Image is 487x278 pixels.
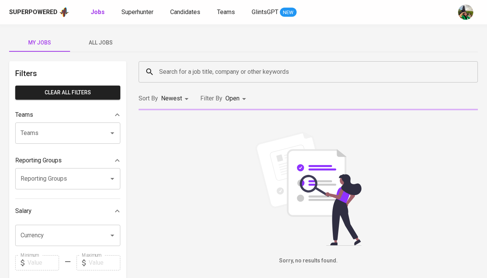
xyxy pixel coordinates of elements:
[139,94,158,103] p: Sort By
[458,5,473,20] img: eva@glints.com
[139,257,478,265] h6: Sorry, no results found.
[170,8,200,16] span: Candidates
[15,156,62,165] p: Reporting Groups
[59,6,69,18] img: app logo
[161,92,191,106] div: Newest
[91,8,106,17] a: Jobs
[89,255,120,270] input: Value
[9,8,57,17] div: Superpowered
[107,230,118,241] button: Open
[121,8,155,17] a: Superhunter
[225,95,240,102] span: Open
[15,86,120,100] button: Clear All filters
[225,92,249,106] div: Open
[200,94,222,103] p: Filter By
[107,173,118,184] button: Open
[14,38,65,48] span: My Jobs
[280,9,297,16] span: NEW
[91,8,105,16] b: Jobs
[170,8,202,17] a: Candidates
[252,8,278,16] span: GlintsGPT
[15,67,120,79] h6: Filters
[121,8,153,16] span: Superhunter
[15,207,32,216] p: Salary
[27,255,59,270] input: Value
[217,8,235,16] span: Teams
[251,132,366,246] img: file_searching.svg
[9,6,69,18] a: Superpoweredapp logo
[21,88,114,97] span: Clear All filters
[15,107,120,122] div: Teams
[161,94,182,103] p: Newest
[217,8,236,17] a: Teams
[15,110,33,119] p: Teams
[15,203,120,219] div: Salary
[252,8,297,17] a: GlintsGPT NEW
[107,128,118,138] button: Open
[15,153,120,168] div: Reporting Groups
[75,38,126,48] span: All Jobs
